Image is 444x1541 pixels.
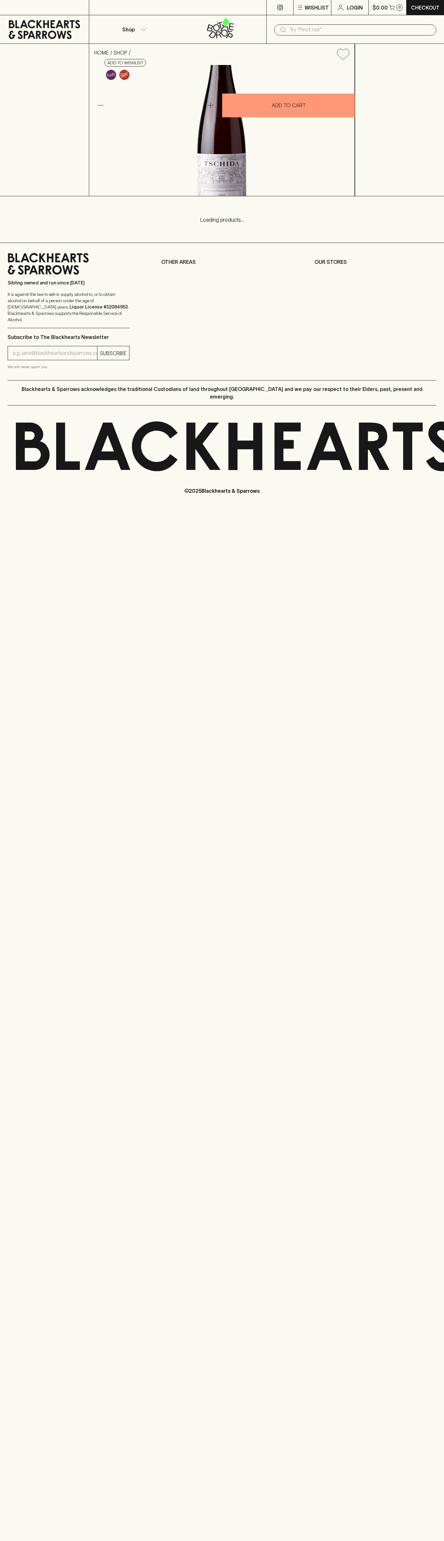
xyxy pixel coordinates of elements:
input: Try "Pinot noir" [289,25,431,35]
a: Some may call it natural, others minimum intervention, either way, it’s hands off & maybe even a ... [104,68,118,81]
p: OTHER AREAS [161,258,283,266]
p: We will never spam you [8,364,129,370]
button: ADD TO CART [222,94,355,117]
p: OUR STORES [315,258,436,266]
p: ⠀ [89,4,95,11]
p: Loading products... [6,216,438,224]
p: ADD TO CART [272,101,306,109]
a: SHOP [114,50,127,55]
img: Lo-Fi [106,70,116,80]
button: Shop [89,15,178,43]
p: Blackhearts & Sparrows acknowledges the traditional Custodians of land throughout [GEOGRAPHIC_DAT... [12,385,432,400]
p: Wishlist [305,4,329,11]
p: 0 [398,6,401,9]
button: Add to wishlist [335,46,352,62]
p: Subscribe to The Blackhearts Newsletter [8,333,129,341]
p: It is against the law to sell or supply alcohol to, or to obtain alcohol on behalf of a person un... [8,291,129,323]
img: Sulphur Free [119,70,129,80]
button: Add to wishlist [104,59,146,67]
button: SUBSCRIBE [97,346,129,360]
p: Sibling owned and run since [DATE] [8,280,129,286]
a: HOME [94,50,109,55]
a: Made and bottled without any added Sulphur Dioxide (SO2) [118,68,131,81]
p: Login [347,4,363,11]
p: SUBSCRIBE [100,349,127,357]
img: 40652.png [89,65,355,196]
p: $0.00 [373,4,388,11]
input: e.g. jane@blackheartsandsparrows.com.au [13,348,97,358]
strong: Liquor License #32064953 [70,304,128,309]
p: Shop [122,26,135,33]
p: Checkout [411,4,440,11]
